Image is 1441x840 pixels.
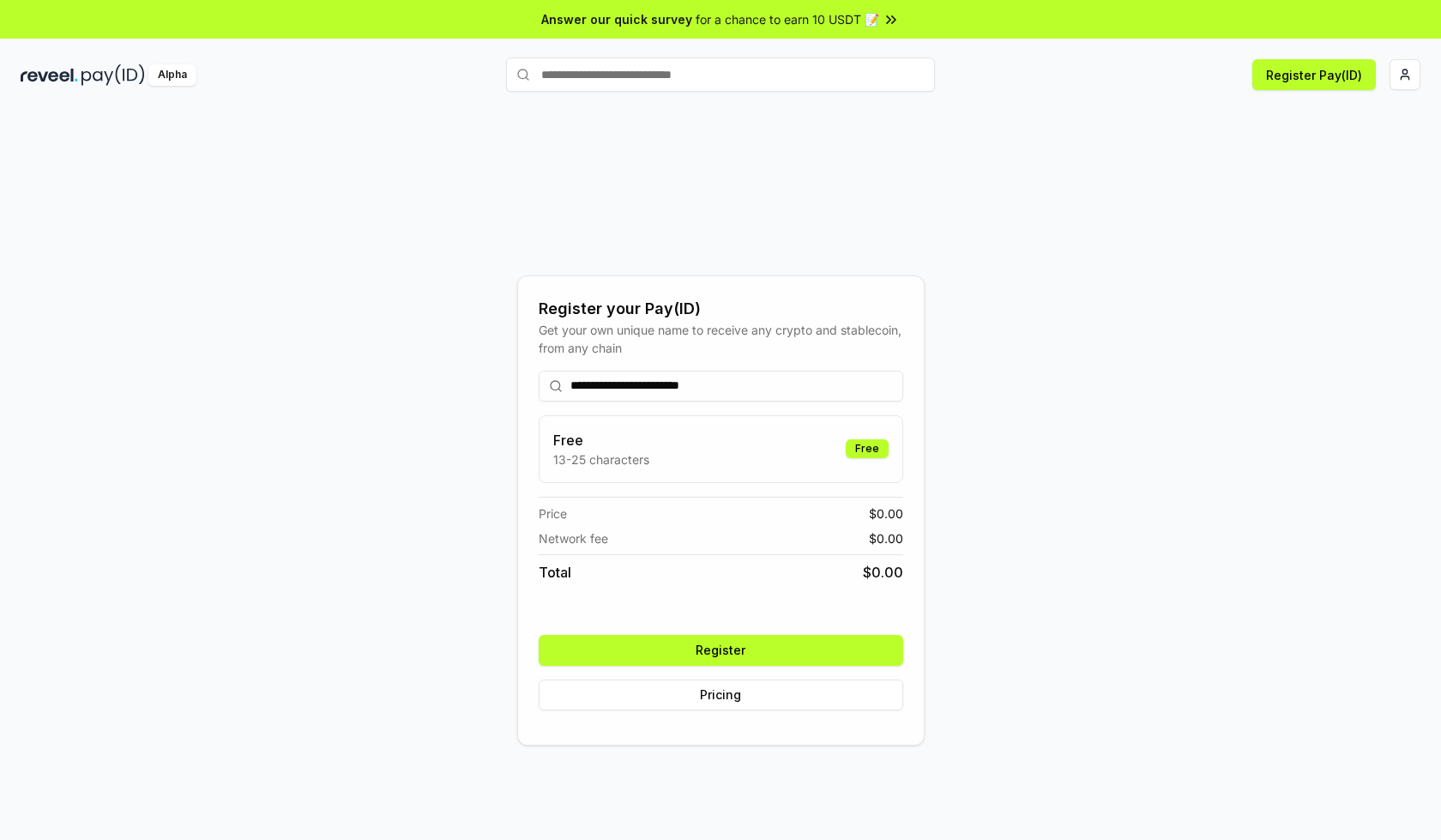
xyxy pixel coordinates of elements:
div: Free [846,439,889,458]
div: Alpha [148,64,196,86]
h3: Free [553,430,649,450]
span: Total [539,562,571,583]
img: pay_id [81,64,145,86]
p: 13-25 characters [553,450,649,468]
span: $ 0.00 [869,505,903,523]
span: $ 0.00 [869,529,903,547]
span: $ 0.00 [863,562,903,583]
button: Register [539,635,903,666]
img: reveel_dark [21,64,78,86]
button: Register Pay(ID) [1252,59,1376,90]
div: Register your Pay(ID) [539,297,903,321]
span: Answer our quick survey [541,10,692,28]
div: Get your own unique name to receive any crypto and stablecoin, from any chain [539,321,903,357]
span: Network fee [539,529,608,547]
span: Price [539,505,567,523]
button: Pricing [539,680,903,710]
span: for a chance to earn 10 USDT 📝 [696,10,879,28]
